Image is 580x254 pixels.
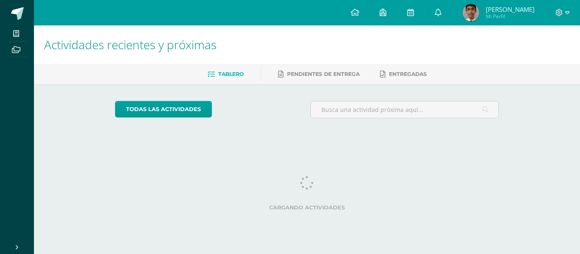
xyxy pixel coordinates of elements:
[462,4,479,21] img: 5e1607f168be525b3035f80accc40d56.png
[115,101,212,117] a: todas las Actividades
[389,71,427,77] span: Entregadas
[287,71,360,77] span: Pendientes de entrega
[218,71,244,77] span: Tablero
[44,36,217,53] span: Actividades recientes y próximas
[486,13,535,20] span: Mi Perfil
[278,67,360,81] a: Pendientes de entrega
[115,204,499,211] label: Cargando actividades
[486,5,535,14] span: [PERSON_NAME]
[311,101,499,118] input: Busca una actividad próxima aquí...
[380,67,427,81] a: Entregadas
[208,67,244,81] a: Tablero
